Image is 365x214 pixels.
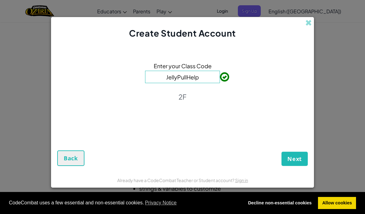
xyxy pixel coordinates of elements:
[287,155,302,163] span: Next
[281,152,308,166] button: Next
[318,197,356,209] a: allow cookies
[57,150,84,166] button: Back
[178,92,187,101] p: 2F
[9,198,239,207] span: CodeCombat uses a few essential and non-essential cookies.
[64,154,78,162] span: Back
[235,177,248,183] a: Sign in
[117,177,235,183] span: Already have a CodeCombat Teacher or Student account?
[144,198,178,207] a: learn more about cookies
[244,197,316,209] a: deny cookies
[154,61,212,70] span: Enter your Class Code
[129,28,236,38] span: Create Student Account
